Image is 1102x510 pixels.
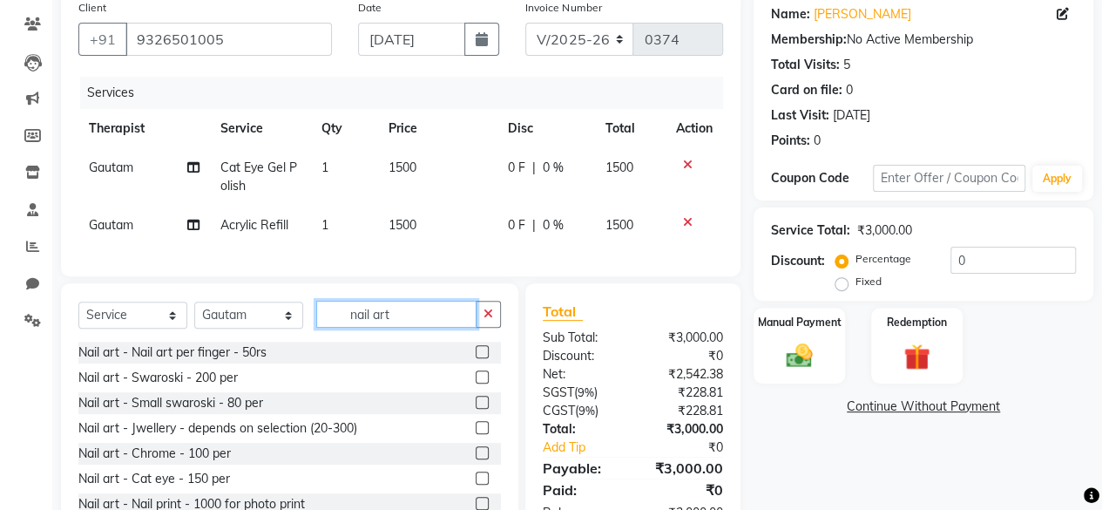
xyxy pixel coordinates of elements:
div: Card on file: [771,81,842,99]
div: Membership: [771,31,847,49]
div: Discount: [771,252,825,270]
span: Gautam [89,217,133,233]
span: SGST [543,384,574,400]
div: Nail art - Nail art per finger - 50rs [78,343,267,362]
div: Service Total: [771,221,850,240]
div: ₹2,542.38 [632,365,736,384]
button: Apply [1032,166,1082,192]
label: Redemption [887,315,947,330]
span: 0 % [542,216,563,235]
button: +91 [78,23,127,56]
th: Price [378,109,497,148]
span: Gautam [89,160,133,175]
th: Therapist [78,109,210,148]
div: ₹0 [632,479,736,500]
label: Manual Payment [758,315,842,330]
div: ₹3,000.00 [857,221,912,240]
th: Disc [497,109,594,148]
img: _cash.svg [778,341,821,371]
a: [PERSON_NAME] [814,5,911,24]
span: | [531,216,535,235]
div: Payable: [530,458,633,479]
span: 1 [321,160,328,175]
span: 1500 [605,217,633,233]
div: Nail art - Jwellery - depends on selection (20-300) [78,419,357,438]
div: ( ) [530,384,633,402]
span: 0 F [507,159,524,177]
div: 0 [846,81,853,99]
th: Qty [311,109,378,148]
span: | [531,159,535,177]
div: ₹0 [632,347,736,365]
div: ₹228.81 [632,402,736,420]
div: ₹3,000.00 [632,329,736,347]
label: Fixed [855,274,882,289]
span: 1500 [389,160,416,175]
span: 1500 [605,160,633,175]
span: 9% [578,385,594,399]
div: 5 [843,56,850,74]
th: Total [595,109,666,148]
div: Total Visits: [771,56,840,74]
span: Cat Eye Gel Polish [220,160,297,194]
a: Add Tip [530,439,650,457]
div: 0 [814,132,821,150]
label: Percentage [855,251,911,267]
span: 0 F [507,216,524,235]
div: Name: [771,5,810,24]
div: Coupon Code [771,169,873,187]
div: Nail art - Chrome - 100 per [78,445,231,463]
span: 1500 [389,217,416,233]
div: Points: [771,132,810,150]
div: Discount: [530,347,633,365]
div: Paid: [530,479,633,500]
div: Total: [530,420,633,439]
img: _gift.svg [896,341,938,373]
a: Continue Without Payment [757,398,1090,416]
div: Nail art - Small swaroski - 80 per [78,394,263,412]
div: ₹3,000.00 [632,420,736,439]
div: ₹0 [650,439,736,457]
div: Net: [530,365,633,384]
div: ( ) [530,402,633,420]
span: CGST [543,403,575,418]
span: 1 [321,217,328,233]
div: Services [80,77,736,109]
span: 0 % [542,159,563,177]
div: No Active Membership [771,31,1076,49]
span: 9% [578,404,595,418]
div: ₹3,000.00 [632,458,736,479]
th: Service [210,109,311,148]
div: [DATE] [833,106,870,125]
div: Nail art - Swaroski - 200 per [78,369,238,387]
div: ₹228.81 [632,384,736,402]
div: Last Visit: [771,106,829,125]
th: Action [666,109,723,148]
div: Sub Total: [530,329,633,347]
span: Acrylic Refill [220,217,288,233]
div: Nail art - Cat eye - 150 per [78,470,230,488]
input: Enter Offer / Coupon Code [873,165,1025,192]
span: Total [543,303,583,321]
input: Search by Name/Mobile/Email/Code [125,23,332,56]
input: Search or Scan [316,301,477,328]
